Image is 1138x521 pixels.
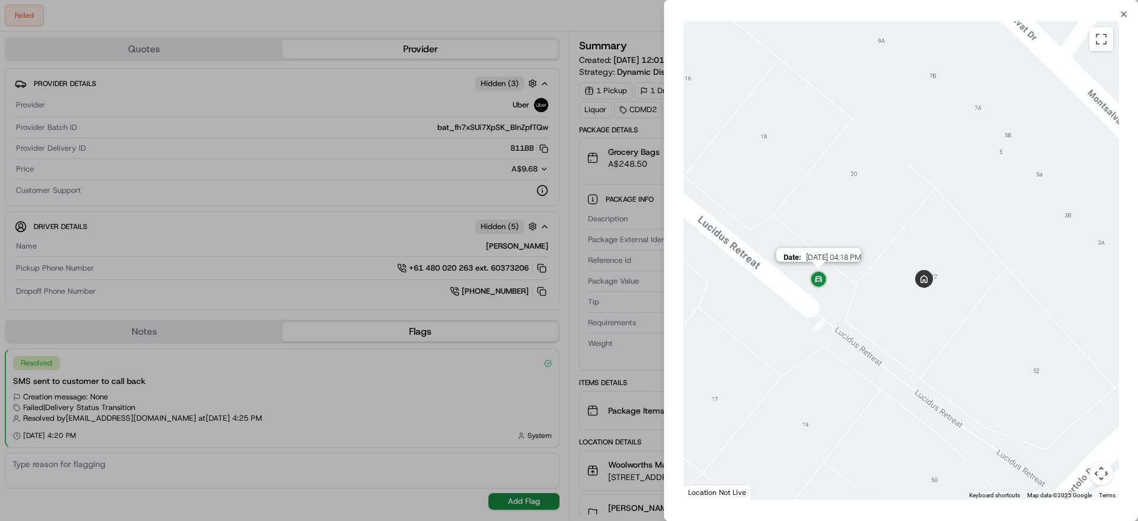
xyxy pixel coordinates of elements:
span: Date : [783,253,801,262]
a: Open this area in Google Maps (opens a new window) [686,484,725,500]
span: Map data ©2025 Google [1027,492,1092,498]
div: Location Not Live [683,485,752,500]
button: Toggle fullscreen view [1089,27,1113,51]
span: [DATE] 04:18 PM [805,253,861,262]
img: Google [686,484,725,500]
button: Map camera controls [1089,462,1113,485]
div: 8 [807,313,830,336]
a: Terms [1099,492,1115,498]
button: Keyboard shortcuts [969,491,1020,500]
